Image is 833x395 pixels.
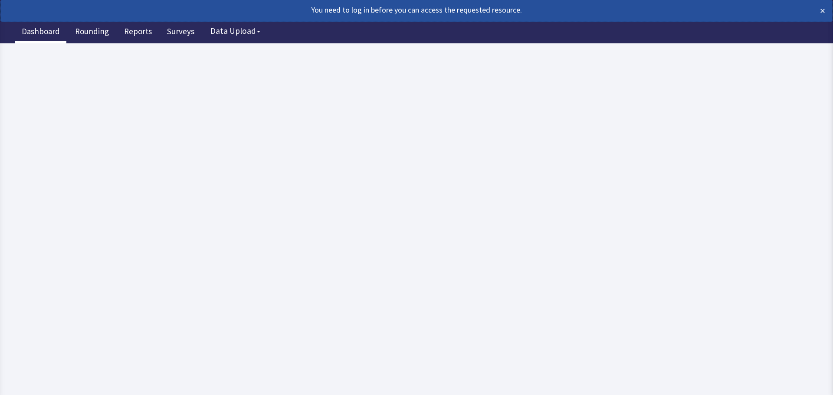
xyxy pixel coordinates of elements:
[161,22,201,43] a: Surveys
[69,22,115,43] a: Rounding
[820,4,825,18] button: ×
[118,22,158,43] a: Reports
[8,4,744,16] div: You need to log in before you can access the requested resource.
[205,23,266,39] button: Data Upload
[15,22,66,43] a: Dashboard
